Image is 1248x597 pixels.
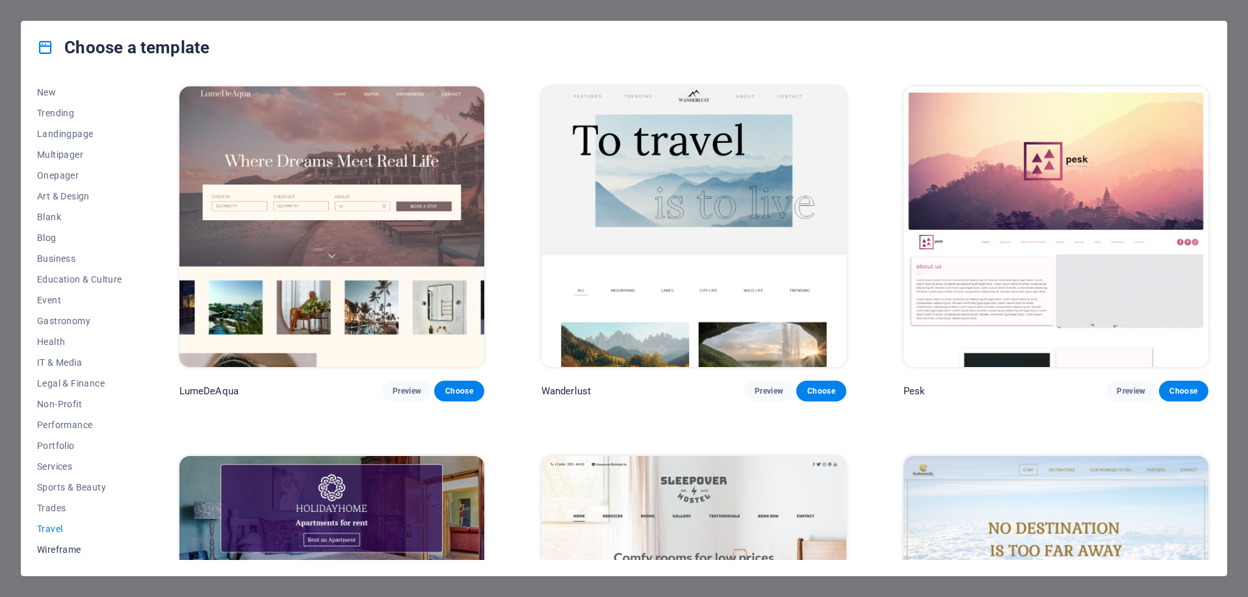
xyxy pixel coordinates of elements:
[541,385,591,398] p: Wanderlust
[755,386,783,396] span: Preview
[37,456,122,477] button: Services
[179,385,239,398] p: LumeDeAqua
[37,498,122,518] button: Trades
[37,290,122,311] button: Event
[37,149,122,160] span: Multipager
[37,227,122,248] button: Blog
[37,82,122,103] button: New
[37,461,122,472] span: Services
[37,316,122,326] span: Gastronomy
[1106,381,1156,401] button: Preview
[37,37,209,58] h4: Choose a template
[179,86,484,367] img: LumeDeAqua
[37,170,122,181] span: Onepager
[37,357,122,368] span: IT & Media
[37,482,122,492] span: Sports & Beauty
[37,524,122,534] span: Travel
[37,295,122,305] span: Event
[37,207,122,227] button: Blank
[37,144,122,165] button: Multipager
[445,386,473,396] span: Choose
[37,123,122,144] button: Landingpage
[37,420,122,430] span: Performance
[37,373,122,394] button: Legal & Finance
[37,233,122,243] span: Blog
[37,108,122,118] span: Trending
[37,394,122,414] button: Non-Profit
[37,129,122,139] span: Landingpage
[541,86,846,367] img: Wanderlust
[37,539,122,560] button: Wireframe
[37,352,122,373] button: IT & Media
[1169,386,1198,396] span: Choose
[807,386,835,396] span: Choose
[382,381,432,401] button: Preview
[37,435,122,456] button: Portfolio
[37,165,122,186] button: Onepager
[1159,381,1208,401] button: Choose
[37,186,122,207] button: Art & Design
[903,86,1208,367] img: Pesk
[37,103,122,123] button: Trending
[37,477,122,498] button: Sports & Beauty
[796,381,846,401] button: Choose
[37,331,122,352] button: Health
[37,248,122,269] button: Business
[37,518,122,539] button: Travel
[37,253,122,264] span: Business
[37,87,122,97] span: New
[37,212,122,222] span: Blank
[37,378,122,388] span: Legal & Finance
[37,191,122,201] span: Art & Design
[434,381,484,401] button: Choose
[744,381,794,401] button: Preview
[37,414,122,435] button: Performance
[37,440,122,451] span: Portfolio
[37,269,122,290] button: Education & Culture
[37,311,122,331] button: Gastronomy
[37,337,122,347] span: Health
[393,386,421,396] span: Preview
[1117,386,1145,396] span: Preview
[37,274,122,285] span: Education & Culture
[37,503,122,513] span: Trades
[37,399,122,409] span: Non-Profit
[37,544,122,555] span: Wireframe
[903,385,926,398] p: Pesk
